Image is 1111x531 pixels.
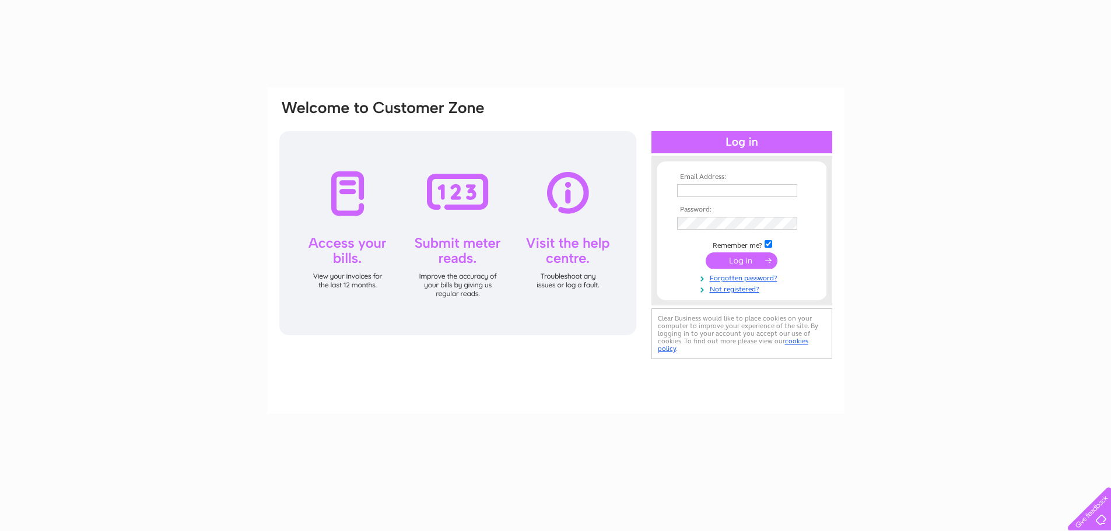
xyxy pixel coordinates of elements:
div: Clear Business would like to place cookies on your computer to improve your experience of the sit... [651,308,832,359]
th: Password: [674,206,809,214]
th: Email Address: [674,173,809,181]
td: Remember me? [674,238,809,250]
a: Not registered? [677,283,809,294]
a: Forgotten password? [677,272,809,283]
a: cookies policy [658,337,808,353]
input: Submit [706,252,777,269]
